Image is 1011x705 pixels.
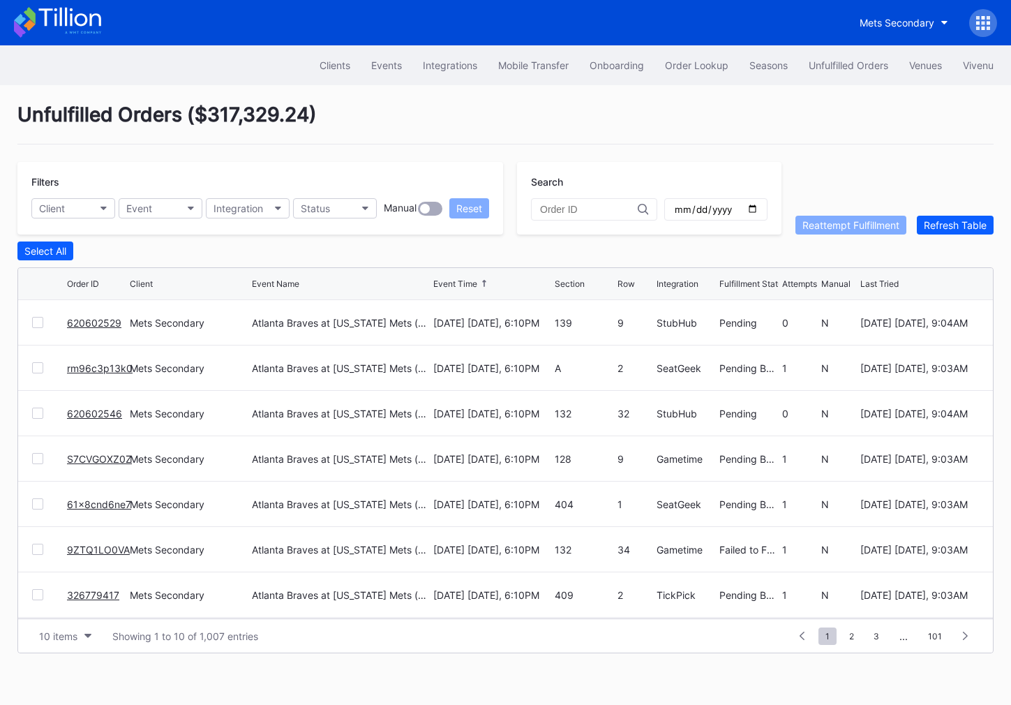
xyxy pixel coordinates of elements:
[849,10,959,36] button: Mets Secondary
[555,544,614,556] div: 132
[31,176,489,188] div: Filters
[126,202,152,214] div: Event
[719,279,787,289] div: Fulfillment Status
[782,544,818,556] div: 1
[821,408,857,420] div: N
[130,362,248,374] div: Mets Secondary
[617,589,653,601] div: 2
[860,589,979,601] div: [DATE] [DATE], 9:03AM
[252,408,430,420] div: Atlanta Braves at [US_STATE] Mets (Mrs. Met Bobblehead Giveaway)
[371,59,402,71] div: Events
[795,216,906,235] button: Reattempt Fulfillment
[252,544,430,556] div: Atlanta Braves at [US_STATE] Mets (Mrs. Met Bobblehead Giveaway)
[252,362,430,374] div: Atlanta Braves at [US_STATE] Mets (Mrs. Met Bobblehead Giveaway)
[821,498,857,510] div: N
[579,52,654,78] a: Onboarding
[456,202,482,214] div: Reset
[924,219,987,231] div: Refresh Table
[821,544,857,556] div: N
[657,408,716,420] div: StubHub
[555,498,614,510] div: 404
[488,52,579,78] a: Mobile Transfer
[909,59,942,71] div: Venues
[798,52,899,78] button: Unfulfilled Orders
[433,544,552,556] div: [DATE] [DATE], 6:10PM
[657,589,716,601] div: TickPick
[433,453,552,465] div: [DATE] [DATE], 6:10PM
[214,202,263,214] div: Integration
[821,317,857,329] div: N
[252,317,430,329] div: Atlanta Braves at [US_STATE] Mets (Mrs. Met Bobblehead Giveaway)
[719,589,779,601] div: Pending Barcode Validation
[952,52,1004,78] button: Vivenu
[433,589,552,601] div: [DATE] [DATE], 6:10PM
[719,544,779,556] div: Failed to Fulfill
[782,362,818,374] div: 1
[821,453,857,465] div: N
[31,198,115,218] button: Client
[739,52,798,78] a: Seasons
[657,544,716,556] div: Gametime
[821,362,857,374] div: N
[433,408,552,420] div: [DATE] [DATE], 6:10PM
[17,242,73,260] button: Select All
[802,219,899,231] div: Reattempt Fulfillment
[899,52,952,78] button: Venues
[320,59,350,71] div: Clients
[665,59,728,71] div: Order Lookup
[252,589,430,601] div: Atlanta Braves at [US_STATE] Mets (Mrs. Met Bobblehead Giveaway)
[809,59,888,71] div: Unfulfilled Orders
[384,202,417,216] div: Manual
[433,362,552,374] div: [DATE] [DATE], 6:10PM
[433,317,552,329] div: [DATE] [DATE], 6:10PM
[130,453,248,465] div: Mets Secondary
[617,362,653,374] div: 2
[719,317,779,329] div: Pending
[32,627,98,646] button: 10 items
[412,52,488,78] button: Integrations
[252,453,430,465] div: Atlanta Braves at [US_STATE] Mets (Mrs. Met Bobblehead Giveaway)
[782,589,818,601] div: 1
[206,198,290,218] button: Integration
[719,498,779,510] div: Pending Barcode Validation
[657,317,716,329] div: StubHub
[860,362,979,374] div: [DATE] [DATE], 9:03AM
[423,59,477,71] div: Integrations
[782,498,818,510] div: 1
[889,630,918,642] div: ...
[67,498,131,510] a: 61x8cnd6ne7
[617,279,635,289] div: Row
[921,628,949,645] span: 101
[67,362,133,374] a: rm96c3p13k0
[130,498,248,510] div: Mets Secondary
[67,453,132,465] a: S7CVGOXZ0Z
[433,498,552,510] div: [DATE] [DATE], 6:10PM
[130,544,248,556] div: Mets Secondary
[555,589,614,601] div: 409
[719,362,779,374] div: Pending Barcode Validation
[130,408,248,420] div: Mets Secondary
[818,628,837,645] span: 1
[617,544,653,556] div: 34
[39,630,77,642] div: 10 items
[361,52,412,78] a: Events
[309,52,361,78] a: Clients
[301,202,330,214] div: Status
[617,498,653,510] div: 1
[654,52,739,78] button: Order Lookup
[540,204,638,215] input: Order ID
[860,498,979,510] div: [DATE] [DATE], 9:03AM
[112,630,258,642] div: Showing 1 to 10 of 1,007 entries
[860,17,934,29] div: Mets Secondary
[498,59,569,71] div: Mobile Transfer
[555,453,614,465] div: 128
[657,498,716,510] div: SeatGeek
[24,245,66,257] div: Select All
[749,59,788,71] div: Seasons
[67,317,121,329] a: 620602529
[555,317,614,329] div: 139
